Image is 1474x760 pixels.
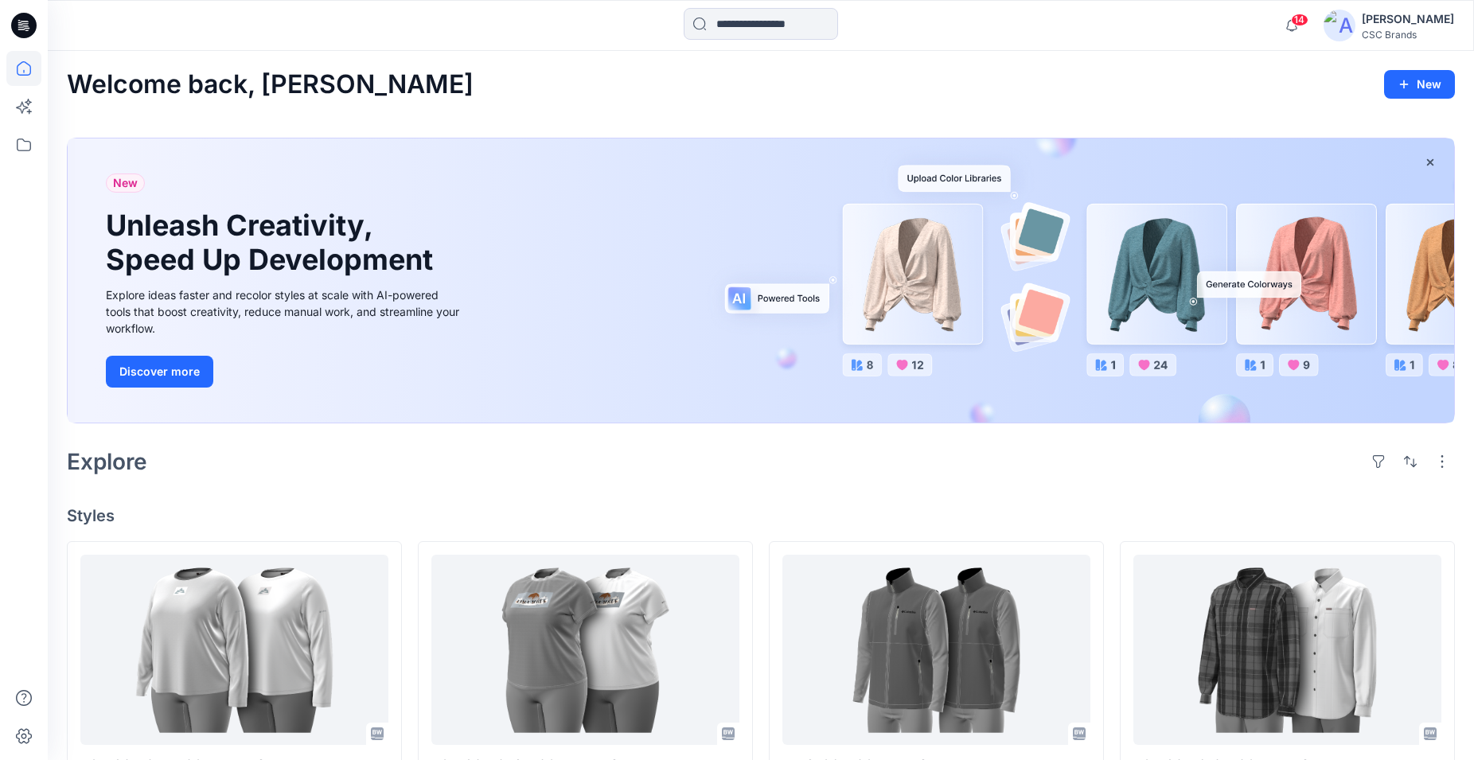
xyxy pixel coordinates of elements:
a: F6WS217271_F26_EXTREG_VP1 [80,555,388,745]
h1: Unleash Creativity, Speed Up Development [106,209,440,277]
button: New [1384,70,1455,99]
span: 14 [1291,14,1308,26]
h2: Welcome back, [PERSON_NAME] [67,70,474,99]
img: avatar [1324,10,1355,41]
a: Discover more [106,356,464,388]
a: F6WS217270_F26_EXTREG_VP1 [431,555,739,745]
button: Discover more [106,356,213,388]
a: WE0168-F26-PAREG_VP1 [782,555,1090,745]
div: Explore ideas faster and recolor styles at scale with AI-powered tools that boost creativity, red... [106,286,464,337]
h2: Explore [67,449,147,474]
div: CSC Brands [1362,29,1454,41]
a: F6MS217312_F26_PAREG_VP1 [1133,555,1441,745]
span: New [113,173,138,193]
h4: Styles [67,506,1455,525]
div: [PERSON_NAME] [1362,10,1454,29]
